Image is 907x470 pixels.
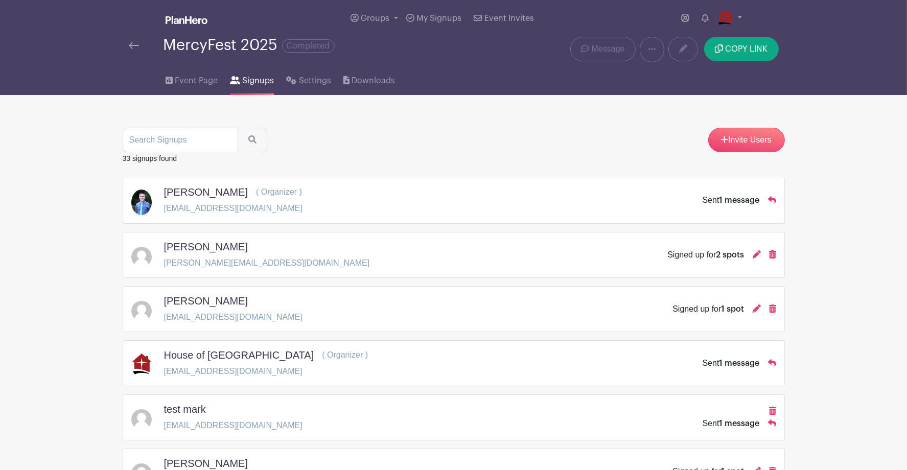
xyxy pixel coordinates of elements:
[717,10,733,27] img: PNG-logo-house-only.png
[129,42,139,49] img: back-arrow-29a5d9b10d5bd6ae65dc969a981735edf675c4d7a1fe02e03b50dbd4ba3cdb55.svg
[164,365,368,378] p: [EMAIL_ADDRESS][DOMAIN_NAME]
[716,251,745,259] span: 2 spots
[164,311,303,323] p: [EMAIL_ADDRESS][DOMAIN_NAME]
[164,241,248,253] h5: [PERSON_NAME]
[416,14,461,22] span: My Signups
[672,303,744,315] div: Signed up for
[123,128,238,152] input: Search Signups
[164,257,370,269] p: [PERSON_NAME][EMAIL_ADDRESS][DOMAIN_NAME]
[166,62,218,95] a: Event Page
[131,190,152,215] img: 2508IHM07111-maf.png
[166,16,207,24] img: logo_white-6c42ec7e38ccf1d336a20a19083b03d10ae64f83f12c07503d8b9e83406b4c7d.svg
[484,14,534,22] span: Event Invites
[667,249,744,261] div: Signed up for
[726,45,768,53] span: COPY LINK
[592,43,625,55] span: Message
[164,37,335,54] div: MercyFest 2025
[703,417,760,430] div: Sent
[164,295,248,307] h5: [PERSON_NAME]
[722,305,745,313] span: 1 spot
[164,349,314,361] h5: House of [GEOGRAPHIC_DATA]
[164,419,303,432] p: [EMAIL_ADDRESS][DOMAIN_NAME]
[230,62,274,95] a: Signups
[131,247,152,267] img: default-ce2991bfa6775e67f084385cd625a349d9dcbb7a52a09fb2fda1e96e2d18dcdb.png
[322,350,368,359] span: ( Organizer )
[256,187,302,196] span: ( Organizer )
[343,62,395,95] a: Downloads
[708,128,785,152] a: Invite Users
[282,39,335,53] span: Completed
[175,75,218,87] span: Event Page
[286,62,331,95] a: Settings
[703,194,760,206] div: Sent
[704,37,778,61] button: COPY LINK
[242,75,274,87] span: Signups
[570,37,635,61] a: Message
[164,186,248,198] h5: [PERSON_NAME]
[164,403,206,415] h5: test mark
[131,354,152,377] img: PNG-logo-house-only.png
[719,419,760,428] span: 1 message
[164,457,248,469] h5: [PERSON_NAME]
[123,154,177,162] small: 33 signups found
[703,357,760,369] div: Sent
[299,75,331,87] span: Settings
[164,202,303,215] p: [EMAIL_ADDRESS][DOMAIN_NAME]
[719,196,760,204] span: 1 message
[131,409,152,430] img: default-ce2991bfa6775e67f084385cd625a349d9dcbb7a52a09fb2fda1e96e2d18dcdb.png
[352,75,395,87] span: Downloads
[719,359,760,367] span: 1 message
[361,14,389,22] span: Groups
[131,301,152,321] img: default-ce2991bfa6775e67f084385cd625a349d9dcbb7a52a09fb2fda1e96e2d18dcdb.png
